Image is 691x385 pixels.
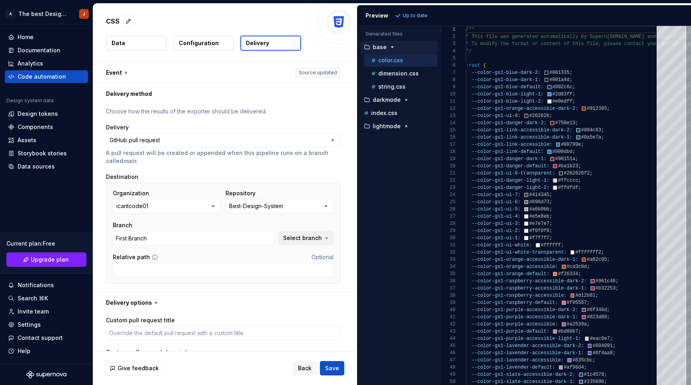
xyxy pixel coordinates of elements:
[541,242,561,248] span: #ffffff
[587,106,607,111] span: #912305
[595,286,615,291] span: #b32253
[587,321,589,327] span: ;
[471,178,549,183] span: --color-gs1-danger-light-1:
[471,278,587,284] span: --color-gs1-raspberry-accessible-dark-2:
[5,345,88,357] button: Help
[471,379,575,385] span: --color-gs1-slate-accessible-dark-1:
[441,335,455,342] div: 44
[365,31,433,37] p: Generated files
[471,293,567,298] span: --color-gs1-raspberry-accessible:
[106,149,340,165] p: A pull request will be created or appended when this pipeline runs on a branch called .
[569,70,572,75] span: ;
[572,84,575,90] span: ;
[584,365,587,370] span: ;
[471,214,520,219] span: --color-gs1-ui-4:
[441,33,455,40] div: 2
[5,279,88,292] button: Notifications
[471,199,520,205] span: --color-gs1-ui-6:
[364,69,437,78] button: dimension.css
[441,314,455,321] div: 41
[5,292,88,305] button: Search ⌘K
[441,299,455,306] div: 39
[113,231,275,245] input: Enter a branch name or select a branch
[240,36,301,51] button: Delivery
[361,95,437,104] button: darkmode
[441,263,455,270] div: 34
[18,347,30,355] div: Help
[563,171,589,176] span: #262626f2
[529,192,549,198] span: #414345
[471,350,584,356] span: --color-gs1-lavender-accessible-dark-1:
[113,253,150,261] label: Relative path
[578,178,581,183] span: ;
[466,63,480,68] span: :root
[552,149,572,155] span: #008dbd
[364,82,437,91] button: string.css
[471,113,520,119] span: --color-gs1-ui-8:
[441,357,455,364] div: 47
[563,365,583,370] span: #af96d4
[604,372,607,377] span: ;
[320,361,344,375] button: Save
[18,123,53,131] div: Components
[441,321,455,328] div: 42
[118,364,159,372] span: Give feedback
[106,36,166,50] button: Data
[5,318,88,331] a: Settings
[441,112,455,119] div: 13
[441,371,455,378] div: 49
[471,99,543,104] span: --color-gs1-blue-light-2:
[471,357,563,363] span: --color-gs1-lavender-accessible:
[589,336,609,341] span: #eac8e7
[589,171,592,176] span: ;
[549,113,552,119] span: ;
[529,235,549,241] span: #f7f7f7
[373,44,387,50] p: base
[441,220,455,227] div: 28
[601,127,604,133] span: ;
[116,202,148,210] div: icantcode01
[5,70,88,83] a: Code automation
[293,361,317,375] button: Back
[5,134,88,147] a: Assets
[607,314,609,320] span: ;
[378,57,403,64] p: color.css
[575,293,595,298] span: #d12b61
[471,163,549,169] span: --color-gs1-danger-default:
[471,321,558,327] span: --color-gs1-purple-accessible:
[578,329,581,334] span: ;
[18,163,55,171] div: Data sources
[561,142,581,147] span: #00799e
[578,185,581,191] span: ;
[561,242,563,248] span: ;
[441,76,455,83] div: 8
[471,70,541,75] span: --color-gs1-blue-dark-2:
[441,349,455,357] div: 46
[441,83,455,91] div: 9
[18,10,70,18] div: The best Design System
[441,242,455,249] div: 31
[5,57,88,70] a: Analytics
[18,136,36,144] div: Assets
[471,336,581,341] span: --color-gs1-purple-accessible-light-1:
[441,198,455,206] div: 25
[592,343,612,349] span: #604091
[552,84,572,90] span: #002c6c
[601,135,604,140] span: ;
[229,202,283,210] div: Best-Design-System
[471,185,549,191] span: --color-gs1-danger-light-2:
[106,361,164,375] button: Give feedback
[5,331,88,344] button: Contact support
[558,163,578,169] span: #ba1b23
[466,34,607,40] span: * This file was generated automatically by Supern
[581,135,601,140] span: #0a5e7a
[549,199,552,205] span: ;
[587,300,589,306] span: ;
[174,36,234,50] button: Configuration
[549,192,552,198] span: ;
[325,364,339,372] span: Save
[365,12,388,20] div: Preview
[441,98,455,105] div: 11
[471,142,552,147] span: --color-gs1-link-accessible:
[529,113,549,119] span: #262626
